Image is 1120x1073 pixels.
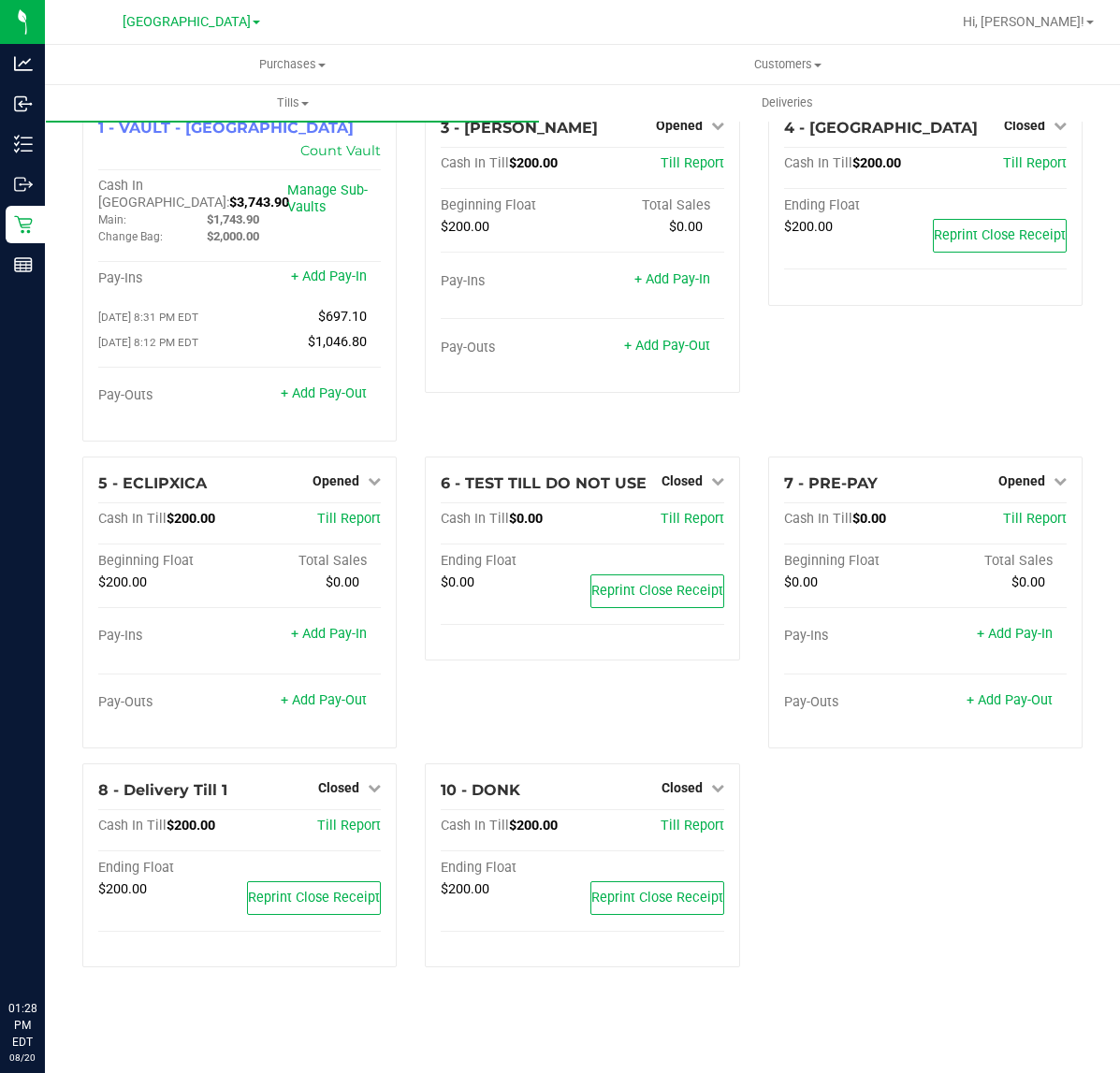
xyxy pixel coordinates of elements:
p: 08/20 [8,1051,36,1065]
span: $0.00 [784,574,818,590]
div: Total Sales [582,197,723,214]
span: 8 - Delivery Till 1 [98,781,227,799]
a: + Add Pay-Out [624,338,710,354]
div: Pay-Ins [784,628,925,645]
div: Ending Float [441,553,582,570]
span: $0.00 [669,219,703,235]
p: 01:28 PM EDT [8,1000,36,1051]
a: Till Report [1003,511,1067,527]
div: Pay-Ins [98,628,240,645]
span: $200.00 [852,155,901,171]
button: Reprint Close Receipt [247,881,381,915]
a: Till Report [317,818,381,834]
div: Beginning Float [441,197,582,214]
a: Deliveries [540,83,1035,123]
span: $200.00 [167,818,215,834]
div: Pay-Ins [441,273,582,290]
span: [DATE] 8:12 PM EDT [98,336,198,349]
a: Purchases [45,45,540,84]
span: Cash In Till [784,511,852,527]
span: Closed [318,780,359,795]
a: + Add Pay-In [634,271,710,287]
div: Pay-Outs [784,694,925,711]
span: Change Bag: [98,230,163,243]
span: 10 - DONK [441,781,520,799]
span: Main: [98,213,126,226]
a: Till Report [661,818,724,834]
span: Reprint Close Receipt [934,227,1066,243]
a: + Add Pay-In [977,626,1053,642]
span: [GEOGRAPHIC_DATA] [123,14,251,30]
a: + Add Pay-In [291,268,367,284]
span: $200.00 [509,155,558,171]
span: Purchases [45,56,540,73]
div: Total Sales [925,553,1067,570]
span: $2,000.00 [207,229,259,243]
span: Hi, [PERSON_NAME]! [963,14,1084,29]
div: Pay-Outs [98,387,240,404]
div: Ending Float [784,197,925,214]
div: Pay-Outs [441,340,582,356]
inline-svg: Analytics [14,54,33,73]
span: $200.00 [509,818,558,834]
span: 1 - VAULT - [GEOGRAPHIC_DATA] [98,119,354,137]
span: $0.00 [326,574,359,590]
div: Beginning Float [784,553,925,570]
button: Reprint Close Receipt [933,219,1067,253]
button: Reprint Close Receipt [590,881,724,915]
a: Till Report [1003,155,1067,171]
a: Till Report [661,511,724,527]
span: Deliveries [736,94,838,111]
span: Cash In Till [441,818,509,834]
span: $0.00 [509,511,543,527]
span: $0.00 [441,574,474,590]
a: + Add Pay-Out [281,385,367,401]
span: 3 - [PERSON_NAME] [441,119,598,137]
a: Till Report [661,155,724,171]
span: $200.00 [98,574,147,590]
span: Opened [998,473,1045,488]
span: 7 - PRE-PAY [784,474,878,492]
span: Cash In Till [98,818,167,834]
span: 6 - TEST TILL DO NOT USE [441,474,647,492]
span: Cash In Till [784,155,852,171]
span: $697.10 [318,309,367,325]
a: Customers [540,45,1035,84]
span: Opened [313,473,359,488]
span: $200.00 [441,881,489,897]
span: Tills [46,94,539,111]
a: Manage Sub-Vaults [287,182,368,215]
span: Customers [541,56,1034,73]
inline-svg: Inventory [14,135,33,153]
span: Cash In [GEOGRAPHIC_DATA]: [98,178,229,210]
span: $1,046.80 [308,334,367,350]
a: + Add Pay-In [291,626,367,642]
span: $3,743.90 [229,195,289,210]
a: Count Vault [300,142,381,159]
span: Reprint Close Receipt [248,890,380,906]
span: Closed [662,780,703,795]
a: Till Report [317,511,381,527]
div: Pay-Ins [98,270,240,287]
span: $1,743.90 [207,212,259,226]
span: [DATE] 8:31 PM EDT [98,311,198,324]
a: Tills [45,83,540,123]
iframe: Resource center [19,923,75,979]
div: Pay-Outs [98,694,240,711]
div: Ending Float [98,860,240,877]
button: Reprint Close Receipt [590,574,724,608]
span: Reprint Close Receipt [591,583,723,599]
span: Cash In Till [441,511,509,527]
span: 4 - [GEOGRAPHIC_DATA] [784,119,978,137]
inline-svg: Reports [14,255,33,274]
div: Ending Float [441,860,582,877]
span: $200.00 [98,881,147,897]
span: Cash In Till [98,511,167,527]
